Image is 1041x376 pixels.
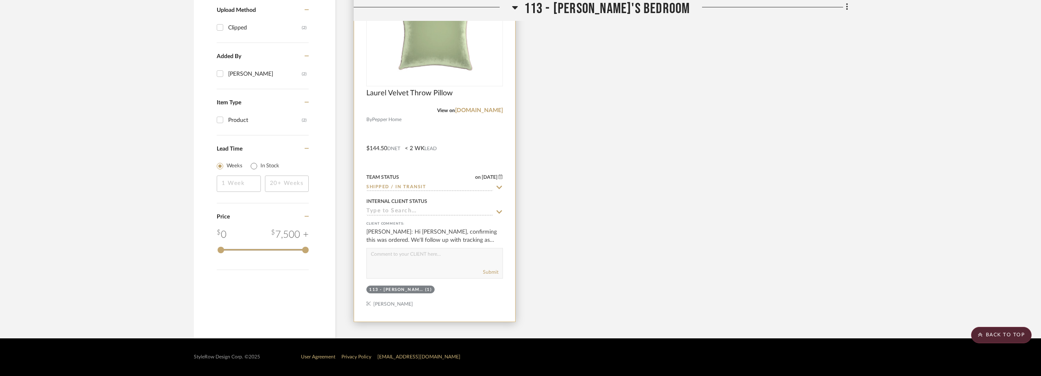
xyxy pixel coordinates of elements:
span: Item Type [217,100,241,106]
div: 7,500 + [271,227,309,242]
span: By [366,116,372,124]
input: 1 Week [217,176,261,192]
span: Price [217,214,230,220]
div: Team Status [366,173,399,181]
label: Weeks [227,162,242,170]
span: Laurel Velvet Throw Pillow [366,89,453,98]
div: 0 [217,227,227,242]
div: [PERSON_NAME]: Hi [PERSON_NAME], confirming this was ordered. We'll follow up with tracking as so... [366,228,503,244]
span: Added By [217,54,241,59]
span: Upload Method [217,7,256,13]
div: (1) [425,287,432,293]
a: Privacy Policy [341,354,371,359]
div: Internal Client Status [366,198,427,205]
label: In Stock [260,162,279,170]
span: Pepper Home [372,116,402,124]
span: View on [437,108,455,113]
div: Clipped [228,21,302,34]
div: 113 - [PERSON_NAME]'s Bedroom [369,287,423,293]
scroll-to-top-button: BACK TO TOP [971,327,1032,343]
a: [EMAIL_ADDRESS][DOMAIN_NAME] [377,354,460,359]
input: Type to Search… [366,208,493,216]
span: Lead Time [217,146,242,152]
div: [PERSON_NAME] [228,68,302,81]
div: (2) [302,114,307,127]
button: Submit [483,268,498,276]
a: User Agreement [301,354,335,359]
span: [DATE] [481,174,498,180]
div: StyleRow Design Corp. ©2025 [194,354,260,360]
input: 20+ Weeks [265,176,309,192]
input: Type to Search… [366,184,493,191]
span: on [475,175,481,180]
div: (2) [302,68,307,81]
a: [DOMAIN_NAME] [455,108,503,113]
div: (2) [302,21,307,34]
div: Product [228,114,302,127]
